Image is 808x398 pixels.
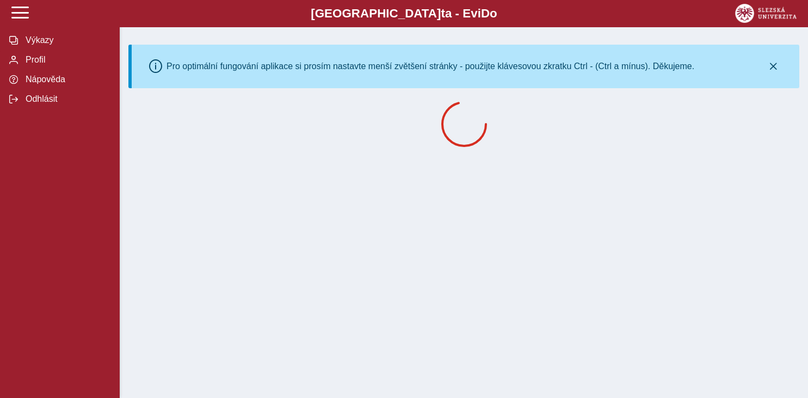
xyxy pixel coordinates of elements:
[490,7,497,20] span: o
[22,35,110,45] span: Výkazy
[22,55,110,65] span: Profil
[735,4,797,23] img: logo_web_su.png
[22,75,110,84] span: Nápověda
[166,62,694,71] div: Pro optimální fungování aplikace si prosím nastavte menší zvětšení stránky - použijte klávesovou ...
[441,7,445,20] span: t
[22,94,110,104] span: Odhlásit
[33,7,775,21] b: [GEOGRAPHIC_DATA] a - Evi
[481,7,490,20] span: D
